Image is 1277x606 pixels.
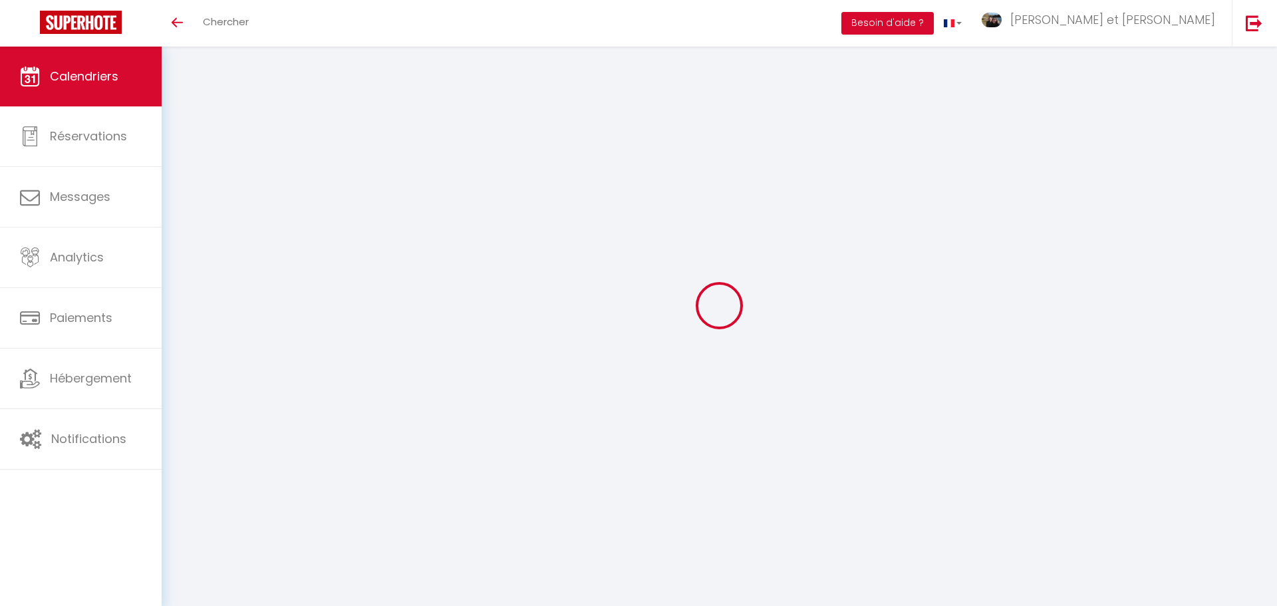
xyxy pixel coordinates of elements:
[50,309,112,326] span: Paiements
[1246,15,1262,31] img: logout
[50,188,110,205] span: Messages
[50,249,104,265] span: Analytics
[203,15,249,29] span: Chercher
[50,370,132,386] span: Hébergement
[841,12,934,35] button: Besoin d'aide ?
[40,11,122,34] img: Super Booking
[50,68,118,84] span: Calendriers
[1010,11,1215,28] span: [PERSON_NAME] et [PERSON_NAME]
[982,13,1002,28] img: ...
[50,128,127,144] span: Réservations
[51,430,126,447] span: Notifications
